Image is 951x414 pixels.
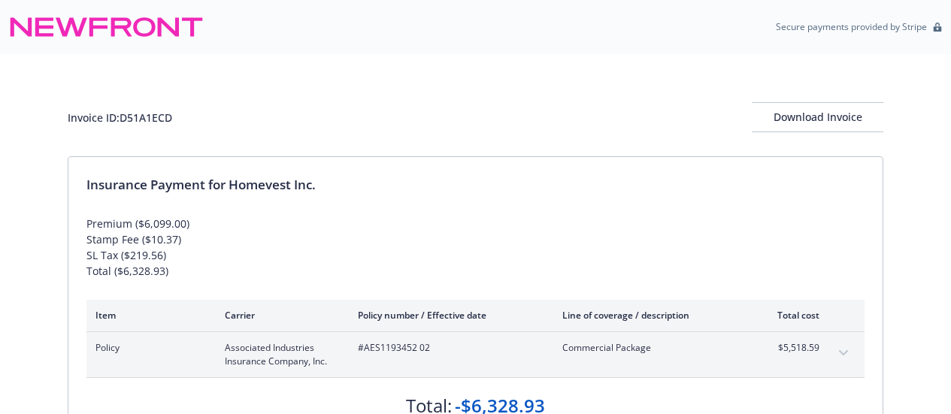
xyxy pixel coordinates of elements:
[752,102,883,132] button: Download Invoice
[562,309,739,322] div: Line of coverage / description
[763,341,819,355] span: $5,518.59
[95,309,201,322] div: Item
[358,341,538,355] span: #AES1193452 02
[95,341,201,355] span: Policy
[831,341,856,365] button: expand content
[763,309,819,322] div: Total cost
[358,309,538,322] div: Policy number / Effective date
[225,341,334,368] span: Associated Industries Insurance Company, Inc.
[86,216,865,279] div: Premium ($6,099.00) Stamp Fee ($10.37) SL Tax ($219.56) Total ($6,328.93)
[225,309,334,322] div: Carrier
[562,341,739,355] span: Commercial Package
[752,103,883,131] div: Download Invoice
[776,20,927,33] p: Secure payments provided by Stripe
[86,332,865,377] div: PolicyAssociated Industries Insurance Company, Inc.#AES1193452 02Commercial Package$5,518.59expan...
[68,110,172,125] div: Invoice ID: D51A1ECD
[86,175,865,195] div: Insurance Payment for Homevest Inc.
